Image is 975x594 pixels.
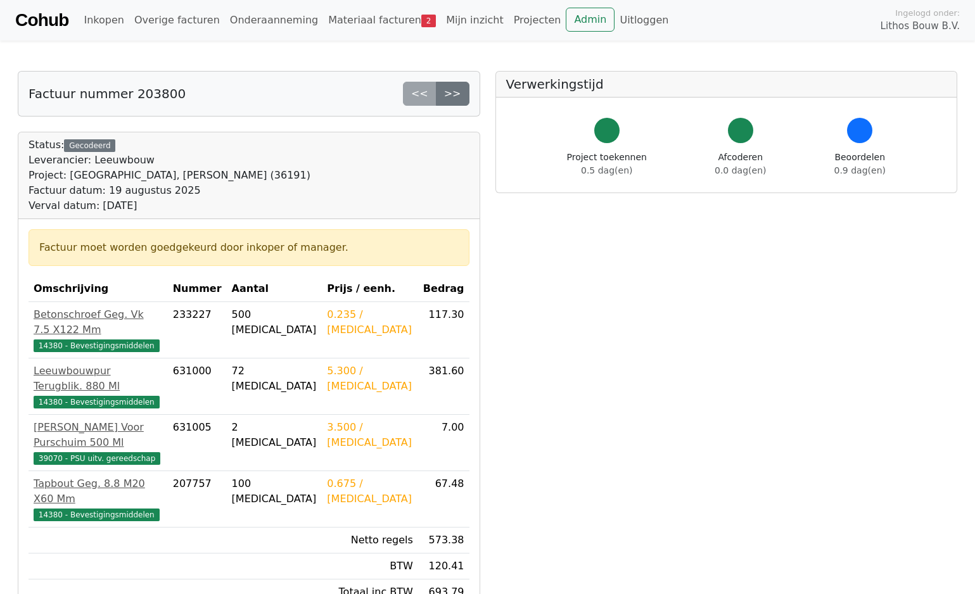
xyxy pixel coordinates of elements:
div: Factuur moet worden goedgekeurd door inkoper of manager. [39,240,459,255]
td: 631000 [168,358,227,415]
span: 14380 - Bevestigingsmiddelen [34,509,160,521]
div: 500 [MEDICAL_DATA] [232,307,317,338]
td: 573.38 [418,528,469,553]
span: 0.9 dag(en) [834,165,886,175]
th: Prijs / eenh. [322,276,418,302]
div: Factuur datum: 19 augustus 2025 [29,183,310,198]
div: 3.500 / [MEDICAL_DATA] [327,420,413,450]
th: Bedrag [418,276,469,302]
a: Projecten [509,8,566,33]
div: 100 [MEDICAL_DATA] [232,476,317,507]
span: Lithos Bouw B.V. [881,19,960,34]
div: [PERSON_NAME] Voor Purschuim 500 Ml [34,420,163,450]
td: 207757 [168,471,227,528]
span: 2 [421,15,436,27]
div: Leverancier: Leeuwbouw [29,153,310,168]
td: 117.30 [418,302,469,358]
a: Inkopen [79,8,129,33]
a: Leeuwbouwpur Terugblik. 880 Ml14380 - Bevestigingsmiddelen [34,363,163,409]
span: Ingelogd onder: [895,7,960,19]
div: Tapbout Geg. 8.8 M20 X60 Mm [34,476,163,507]
div: Project: [GEOGRAPHIC_DATA], [PERSON_NAME] (36191) [29,168,310,183]
a: Uitloggen [615,8,673,33]
td: 67.48 [418,471,469,528]
td: 7.00 [418,415,469,471]
div: Betonschroef Geg. Vk 7.5 X122 Mm [34,307,163,338]
div: Project toekennen [567,151,647,177]
th: Omschrijving [29,276,168,302]
a: Materiaal facturen2 [323,8,441,33]
h5: Factuur nummer 203800 [29,86,186,101]
a: Cohub [15,5,68,35]
a: Admin [566,8,615,32]
span: 14380 - Bevestigingsmiddelen [34,396,160,408]
a: Overige facturen [129,8,225,33]
a: Betonschroef Geg. Vk 7.5 X122 Mm14380 - Bevestigingsmiddelen [34,307,163,353]
a: Mijn inzicht [441,8,509,33]
div: Verval datum: [DATE] [29,198,310,213]
div: Gecodeerd [64,139,115,152]
div: Status: [29,137,310,213]
div: 0.235 / [MEDICAL_DATA] [327,307,413,338]
h5: Verwerkingstijd [506,77,947,92]
td: Netto regels [322,528,418,553]
a: >> [436,82,469,106]
th: Nummer [168,276,227,302]
span: 0.0 dag(en) [715,165,766,175]
td: 120.41 [418,553,469,579]
a: [PERSON_NAME] Voor Purschuim 500 Ml39070 - PSU uitv. gereedschap [34,420,163,465]
div: 0.675 / [MEDICAL_DATA] [327,476,413,507]
td: 381.60 [418,358,469,415]
div: Beoordelen [834,151,886,177]
a: Onderaanneming [225,8,323,33]
th: Aantal [227,276,322,302]
td: 631005 [168,415,227,471]
td: 233227 [168,302,227,358]
div: 2 [MEDICAL_DATA] [232,420,317,450]
span: 0.5 dag(en) [581,165,632,175]
span: 14380 - Bevestigingsmiddelen [34,339,160,352]
a: Tapbout Geg. 8.8 M20 X60 Mm14380 - Bevestigingsmiddelen [34,476,163,522]
div: Afcoderen [715,151,766,177]
div: 72 [MEDICAL_DATA] [232,363,317,394]
div: 5.300 / [MEDICAL_DATA] [327,363,413,394]
td: BTW [322,553,418,579]
div: Leeuwbouwpur Terugblik. 880 Ml [34,363,163,394]
span: 39070 - PSU uitv. gereedschap [34,452,160,465]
